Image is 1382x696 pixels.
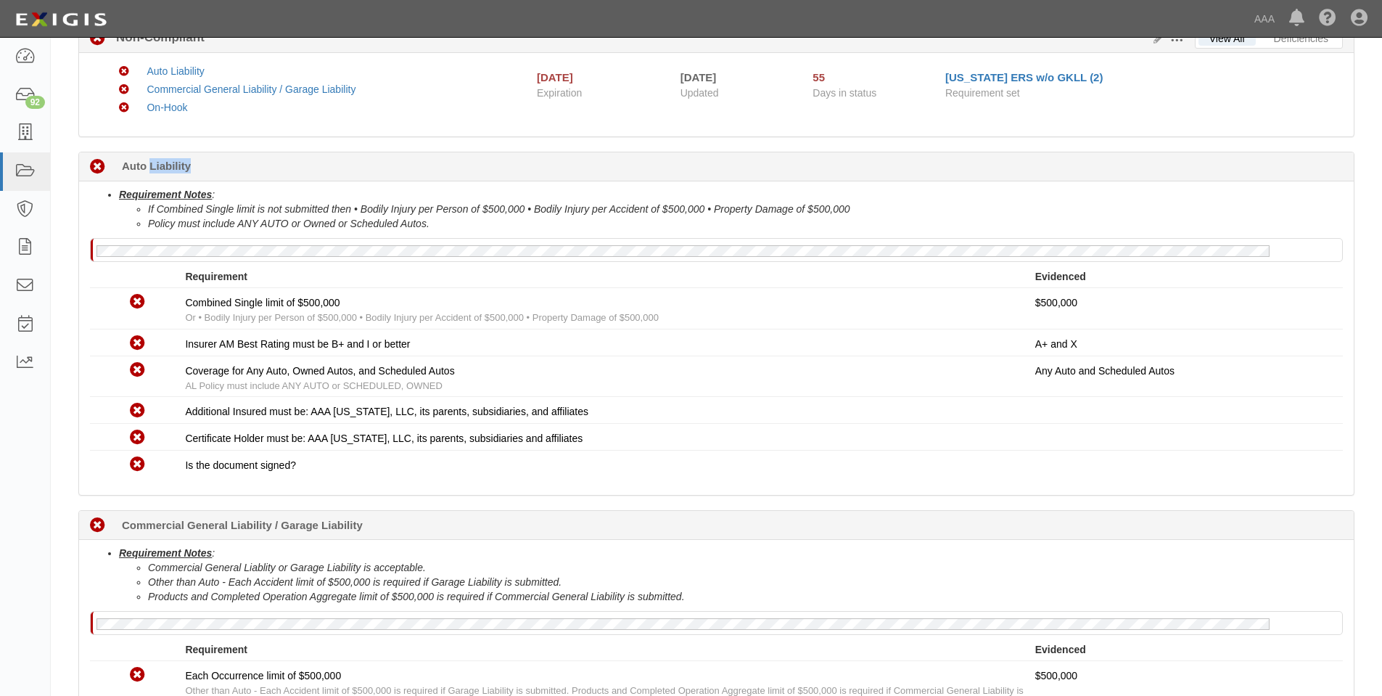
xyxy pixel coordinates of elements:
[90,31,105,46] i: Non-Compliant
[147,83,355,95] a: Commercial General Liability / Garage Liability
[119,187,1343,231] li: :
[1035,295,1332,310] p: $500,000
[537,70,573,85] div: [DATE]
[105,29,205,46] b: Non-Compliant
[1148,33,1164,44] a: Edit Results
[813,87,876,99] span: Days in status
[147,102,187,113] a: On-Hook
[185,297,340,308] span: Combined Single limit of $500,000
[147,65,204,77] a: Auto Liability
[122,158,191,173] b: Auto Liability
[148,589,1343,604] li: Products and Completed Operation Aggregate limit of $500,000 is required if Commercial General Li...
[185,338,410,350] span: Insurer AM Best Rating must be B+ and I or better
[148,202,1343,216] li: If Combined Single limit is not submitted then • Bodily Injury per Person of $500,000 • Bodily In...
[119,85,129,95] i: Non-Compliant
[1035,271,1086,282] strong: Evidenced
[185,380,442,391] span: AL Policy must include ANY AUTO or SCHEDULED, OWNED
[1319,10,1336,28] i: Help Center - Complianz
[90,160,105,175] i: Non-Compliant 55 days (since 08/19/2025)
[185,644,247,655] strong: Requirement
[680,70,791,85] div: [DATE]
[1035,644,1086,655] strong: Evidenced
[185,312,658,323] span: Or • Bodily Injury per Person of $500,000 • Bodily Injury per Accident of $500,000 • Property Dam...
[130,404,145,419] i: Non-Compliant
[1247,4,1282,33] a: AAA
[122,517,363,533] b: Commercial General Liability / Garage Liability
[130,457,145,472] i: Non-Compliant
[148,216,1343,231] li: Policy must include ANY AUTO or Owned or Scheduled Autos.
[11,7,111,33] img: logo-5460c22ac91f19d4615b14bd174203de0afe785f0fc80cf4dbbc73dc1793850b.png
[185,459,296,471] span: Is the document signed?
[1198,31,1256,46] a: View All
[119,67,129,77] i: Non-Compliant
[25,96,45,109] div: 92
[185,670,341,681] span: Each Occurrence limit of $500,000
[130,363,145,378] i: Non-Compliant
[680,87,719,99] span: Updated
[119,547,212,559] u: Requirement Notes
[119,189,212,200] u: Requirement Notes
[130,336,145,351] i: Non-Compliant
[119,546,1343,604] li: :
[130,295,145,310] i: Non-Compliant
[1035,364,1332,378] p: Any Auto and Scheduled Autos
[1263,31,1339,46] a: Deficiencies
[945,71,1103,83] a: [US_STATE] ERS w/o GKLL (2)
[185,406,588,417] span: Additional Insured must be: AAA [US_STATE], LLC, its parents, subsidiaries, and affiliates
[537,86,670,100] span: Expiration
[119,103,129,113] i: Non-Compliant
[813,70,934,85] div: Since 08/19/2025
[130,668,145,683] i: Non-Compliant
[945,87,1020,99] span: Requirement set
[185,271,247,282] strong: Requirement
[130,430,145,446] i: Non-Compliant
[148,560,1343,575] li: Commercial General Liablity or Garage Liability is acceptable.
[148,575,1343,589] li: Other than Auto - Each Accident limit of $500,000 is required if Garage Liability is submitted.
[1035,668,1332,683] p: $500,000
[90,518,105,533] i: Non-Compliant 53 days (since 08/21/2025)
[1035,337,1332,351] p: A+ and X
[185,365,454,377] span: Coverage for Any Auto, Owned Autos, and Scheduled Autos
[185,433,583,444] span: Certificate Holder must be: AAA [US_STATE], LLC, its parents, subsidiaries and affiliates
